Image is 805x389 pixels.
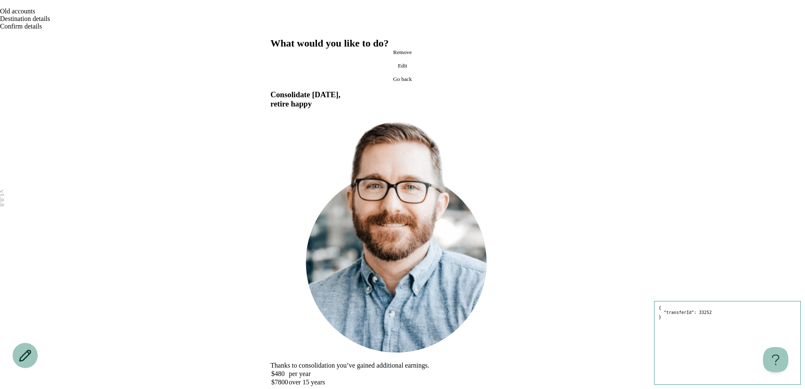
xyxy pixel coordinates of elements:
div: Thanks to consolidation you’ve gained additional earnings. [270,362,535,369]
td: $ 7800 [271,379,288,386]
iframe: Help Scout Beacon - Open [763,347,788,372]
td: $ 480 [271,370,288,378]
h2: What would you like to do? [270,38,535,49]
pre: { "transferId": 33252 } [654,301,801,385]
button: Remove [270,49,535,56]
td: over 15 years [289,379,325,386]
button: Go back [270,76,535,83]
span: Edit [398,62,407,69]
button: Edit [270,62,535,69]
td: per year [289,370,325,378]
span: Go back [393,76,412,82]
span: Remove [393,49,412,55]
img: Henry [270,109,522,360]
h3: Consolidate [DATE], retire happy [270,90,535,109]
